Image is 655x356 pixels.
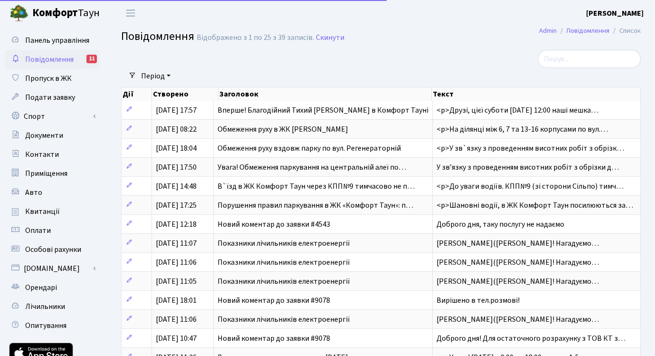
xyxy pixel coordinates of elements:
[5,259,100,278] a: [DOMAIN_NAME]
[437,257,599,268] span: [PERSON_NAME]([PERSON_NAME]! Нагадуємо…
[218,333,330,344] span: Новий коментар до заявки #9078
[5,164,100,183] a: Приміщення
[5,69,100,88] a: Пропуск в ЖК
[156,238,197,249] span: [DATE] 11:07
[218,143,401,154] span: Обмеження руху вздовж парку по вул. Регенераторній
[218,105,428,115] span: Вперше! Благодійний Тихий [PERSON_NAME] в Комфорт Тауні
[5,316,100,335] a: Опитування
[218,219,330,230] span: Новий коментар до заявки #4543
[156,105,197,115] span: [DATE] 17:57
[218,181,415,192] span: В`їзд в ЖК Комфорт Таун через КПП№9 тимчасово не п…
[156,124,197,135] span: [DATE] 08:22
[137,68,174,84] a: Період
[5,240,100,259] a: Особові рахунки
[25,282,57,293] span: Орендарі
[5,145,100,164] a: Контакти
[437,124,608,135] span: <p>На ділянці між 6, 7 та 13-16 корпусами по вул.…
[218,124,348,135] span: Обмеження руху в ЖК [PERSON_NAME]
[218,276,350,287] span: Показники лічильників електроенергії
[25,149,59,160] span: Контакти
[156,219,197,230] span: [DATE] 12:18
[5,183,100,202] a: Авто
[432,87,641,101] th: Текст
[156,333,197,344] span: [DATE] 10:47
[437,105,598,115] span: <p>Друзі, цієї суботи [DATE] 12:00 наші мешка…
[156,200,197,211] span: [DATE] 17:25
[25,244,81,255] span: Особові рахунки
[156,181,197,192] span: [DATE] 14:48
[25,225,51,236] span: Оплати
[25,35,89,46] span: Панель управління
[218,257,350,268] span: Показники лічильників електроенергії
[5,221,100,240] a: Оплати
[25,73,72,84] span: Пропуск в ЖК
[539,26,557,36] a: Admin
[567,26,609,36] a: Повідомлення
[5,50,100,69] a: Повідомлення11
[5,297,100,316] a: Лічильники
[156,162,197,173] span: [DATE] 17:50
[25,320,66,331] span: Опитування
[121,28,194,45] span: Повідомлення
[316,33,344,42] a: Скинути
[197,33,314,42] div: Відображено з 1 по 25 з 39 записів.
[437,276,599,287] span: [PERSON_NAME]([PERSON_NAME]! Нагадуємо…
[9,4,28,23] img: logo.png
[5,107,100,126] a: Спорт
[156,257,197,268] span: [DATE] 11:06
[609,26,641,36] li: Список
[218,295,330,306] span: Новий коментар до заявки #9078
[25,187,42,198] span: Авто
[586,8,644,19] a: [PERSON_NAME]
[437,333,626,344] span: Доброго дня! Для остаточного розрахунку з ТОВ КТ з…
[437,314,599,325] span: [PERSON_NAME]([PERSON_NAME]! Нагадуємо…
[122,87,152,101] th: Дії
[218,162,406,173] span: Увага! Обмеження паркування на центральній алеї по…
[32,5,78,20] b: Комфорт
[437,162,619,173] span: У звʼязку з проведенням висотних робіт з обрізки д…
[218,87,432,101] th: Заголовок
[156,314,197,325] span: [DATE] 11:06
[119,5,142,21] button: Переключити навігацію
[25,206,60,217] span: Квитанції
[25,130,63,141] span: Документи
[437,200,633,211] span: <p>Шановні водії, в ЖК Комфорт Таун посилюються за…
[5,126,100,145] a: Документи
[5,278,100,297] a: Орендарі
[437,295,520,306] span: Вирішено в тел.розмові!
[218,200,413,211] span: Порушення правил паркування в ЖК «Комфорт Таун»: п…
[538,50,641,68] input: Пошук...
[25,92,75,103] span: Подати заявку
[437,238,599,249] span: [PERSON_NAME]([PERSON_NAME]! Нагадуємо…
[156,143,197,154] span: [DATE] 18:04
[437,181,624,192] span: <p>До уваги водіїв. КПП№9 (зі сторони Сільпо) тимч…
[5,31,100,50] a: Панель управління
[25,54,74,65] span: Повідомлення
[5,202,100,221] a: Квитанції
[437,219,564,230] span: Доброго дня, таку послугу не надаємо
[437,143,624,154] span: <p>У зв`язку з проведенням висотних робіт з обрізк…
[5,88,100,107] a: Подати заявку
[218,238,350,249] span: Показники лічильників електроенергії
[525,21,655,41] nav: breadcrumb
[156,295,197,306] span: [DATE] 18:01
[25,168,67,179] span: Приміщення
[86,55,97,63] div: 11
[32,5,100,21] span: Таун
[156,276,197,287] span: [DATE] 11:05
[218,314,350,325] span: Показники лічильників електроенергії
[152,87,218,101] th: Створено
[25,301,65,312] span: Лічильники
